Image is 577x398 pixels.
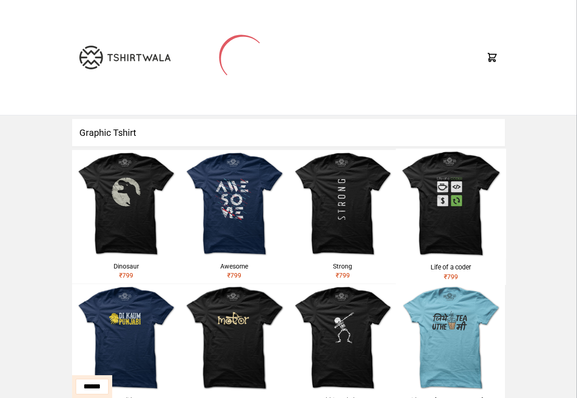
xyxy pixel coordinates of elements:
img: life-of-a-coder.jpg [395,149,506,259]
img: motor.jpg [180,284,288,392]
img: skeleton-dabbing.jpg [289,284,397,392]
span: ₹ 799 [119,272,133,279]
span: ₹ 799 [336,272,350,279]
img: strong.jpg [289,150,397,258]
div: Life of a coder [399,263,502,272]
span: ₹ 799 [443,273,458,280]
a: Dinosaur₹799 [72,150,180,284]
div: Dinosaur [76,262,177,271]
h1: Graphic Tshirt [72,119,505,146]
img: jithe-tea-uthe-me.jpg [397,284,505,392]
img: TW-LOGO-400-104.png [79,46,171,69]
div: Awesome [184,262,285,271]
a: Awesome₹799 [180,150,288,284]
img: shera-di-kaum-punjabi-1.jpg [72,284,180,392]
div: Strong [292,262,393,271]
img: awesome.jpg [180,150,288,258]
a: Life of a coder₹799 [395,149,506,285]
a: Strong₹799 [289,150,397,284]
span: ₹ 799 [227,272,241,279]
img: dinosaur.jpg [72,150,180,258]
